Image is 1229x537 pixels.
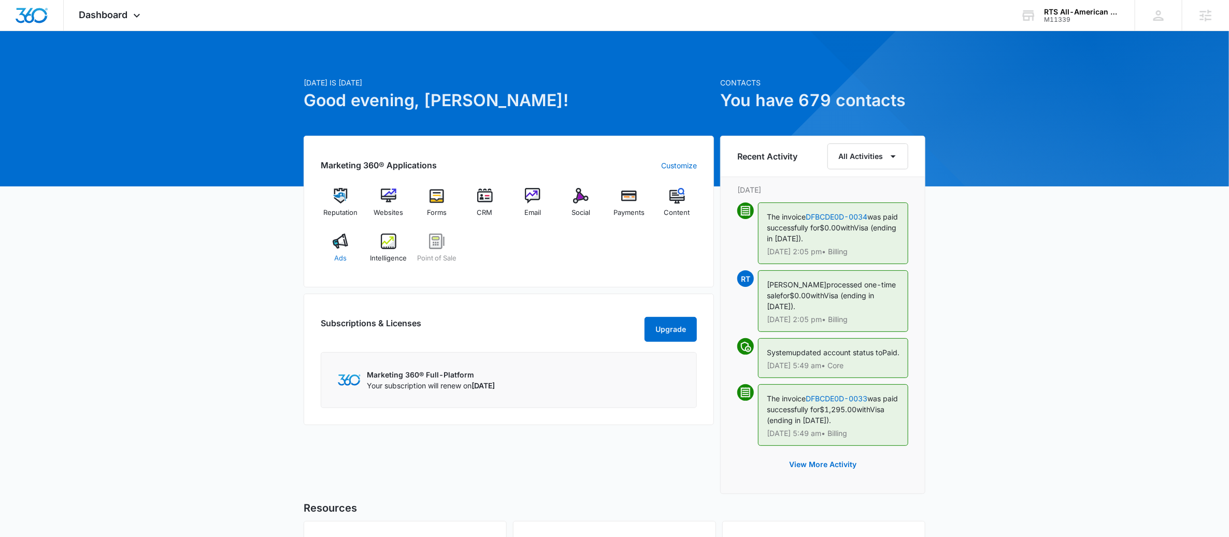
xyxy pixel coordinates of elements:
a: Intelligence [369,234,409,271]
span: The invoice [767,394,806,403]
p: Contacts [720,77,925,88]
p: [DATE] [737,184,908,195]
span: RT [737,270,754,287]
div: account name [1044,8,1120,16]
span: System [767,348,792,357]
span: The invoice [767,212,806,221]
h1: Good evening, [PERSON_NAME]! [304,88,714,113]
a: Reputation [321,188,361,225]
a: Payments [609,188,649,225]
span: Payments [613,208,645,218]
p: [DATE] 5:49 am • Billing [767,430,899,437]
span: [DATE] [471,381,495,390]
h2: Subscriptions & Licenses [321,317,421,338]
span: Content [664,208,690,218]
p: [DATE] is [DATE] [304,77,714,88]
span: with [840,223,854,232]
p: Your subscription will renew on [367,380,495,391]
p: [DATE] 2:05 pm • Billing [767,248,899,255]
span: with [810,291,824,300]
span: Reputation [323,208,358,218]
a: Ads [321,234,361,271]
span: updated account status to [792,348,882,357]
span: for [780,291,790,300]
span: $0.00 [820,223,840,232]
div: account id [1044,16,1120,23]
a: Email [513,188,553,225]
a: Point of Sale [417,234,457,271]
a: Social [561,188,601,225]
span: $0.00 [790,291,810,300]
a: Websites [369,188,409,225]
span: $1,295.00 [820,405,856,414]
a: DFBCDE0D-0034 [806,212,867,221]
a: Content [657,188,697,225]
a: DFBCDE0D-0033 [806,394,867,403]
span: with [856,405,870,414]
a: Forms [417,188,457,225]
p: Marketing 360® Full-Platform [367,369,495,380]
p: [DATE] 5:49 am • Core [767,362,899,369]
a: Customize [661,160,697,171]
span: Websites [374,208,404,218]
span: Forms [427,208,447,218]
span: Dashboard [79,9,128,20]
h6: Recent Activity [737,150,797,163]
button: Upgrade [645,317,697,342]
p: [DATE] 2:05 pm • Billing [767,316,899,323]
h5: Resources [304,500,925,516]
span: Intelligence [370,253,407,264]
span: CRM [477,208,493,218]
span: [PERSON_NAME] [767,280,826,289]
span: Paid. [882,348,899,357]
button: All Activities [827,143,908,169]
button: View More Activity [779,452,867,477]
span: Ads [334,253,347,264]
span: Social [571,208,590,218]
h1: You have 679 contacts [720,88,925,113]
a: CRM [465,188,505,225]
img: Marketing 360 Logo [338,374,361,385]
span: processed one-time sale [767,280,896,300]
span: Point of Sale [417,253,456,264]
h2: Marketing 360® Applications [321,159,437,171]
span: Email [524,208,541,218]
